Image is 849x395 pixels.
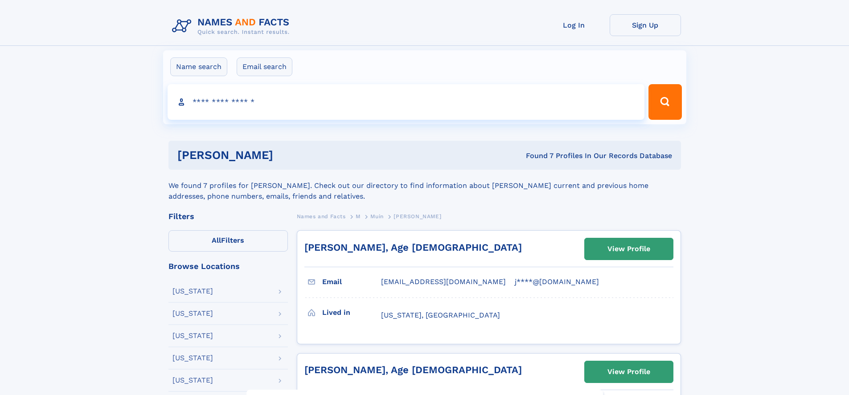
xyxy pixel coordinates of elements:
div: [US_STATE] [172,332,213,339]
div: Browse Locations [168,262,288,270]
div: View Profile [607,239,650,259]
span: M [356,213,361,220]
div: [US_STATE] [172,310,213,317]
a: [PERSON_NAME], Age [DEMOGRAPHIC_DATA] [304,242,522,253]
a: [PERSON_NAME], Age [DEMOGRAPHIC_DATA] [304,364,522,375]
h1: [PERSON_NAME] [177,150,400,161]
input: search input [168,84,645,120]
button: Search Button [648,84,681,120]
h3: Lived in [322,305,381,320]
label: Email search [237,57,292,76]
div: [US_STATE] [172,288,213,295]
span: [PERSON_NAME] [394,213,441,220]
label: Filters [168,230,288,252]
span: [US_STATE], [GEOGRAPHIC_DATA] [381,311,500,319]
a: View Profile [585,361,673,383]
a: Sign Up [610,14,681,36]
img: Logo Names and Facts [168,14,297,38]
h3: Email [322,274,381,289]
a: M [356,211,361,222]
div: Found 7 Profiles In Our Records Database [399,151,672,161]
div: [US_STATE] [172,377,213,384]
label: Name search [170,57,227,76]
div: We found 7 profiles for [PERSON_NAME]. Check out our directory to find information about [PERSON_... [168,170,681,202]
span: All [212,236,221,244]
a: Muin [370,211,383,222]
a: Log In [538,14,610,36]
div: View Profile [607,362,650,382]
span: Muin [370,213,383,220]
div: Filters [168,212,288,220]
a: View Profile [585,238,673,260]
div: [US_STATE] [172,354,213,362]
span: [EMAIL_ADDRESS][DOMAIN_NAME] [381,277,506,286]
a: Names and Facts [297,211,346,222]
